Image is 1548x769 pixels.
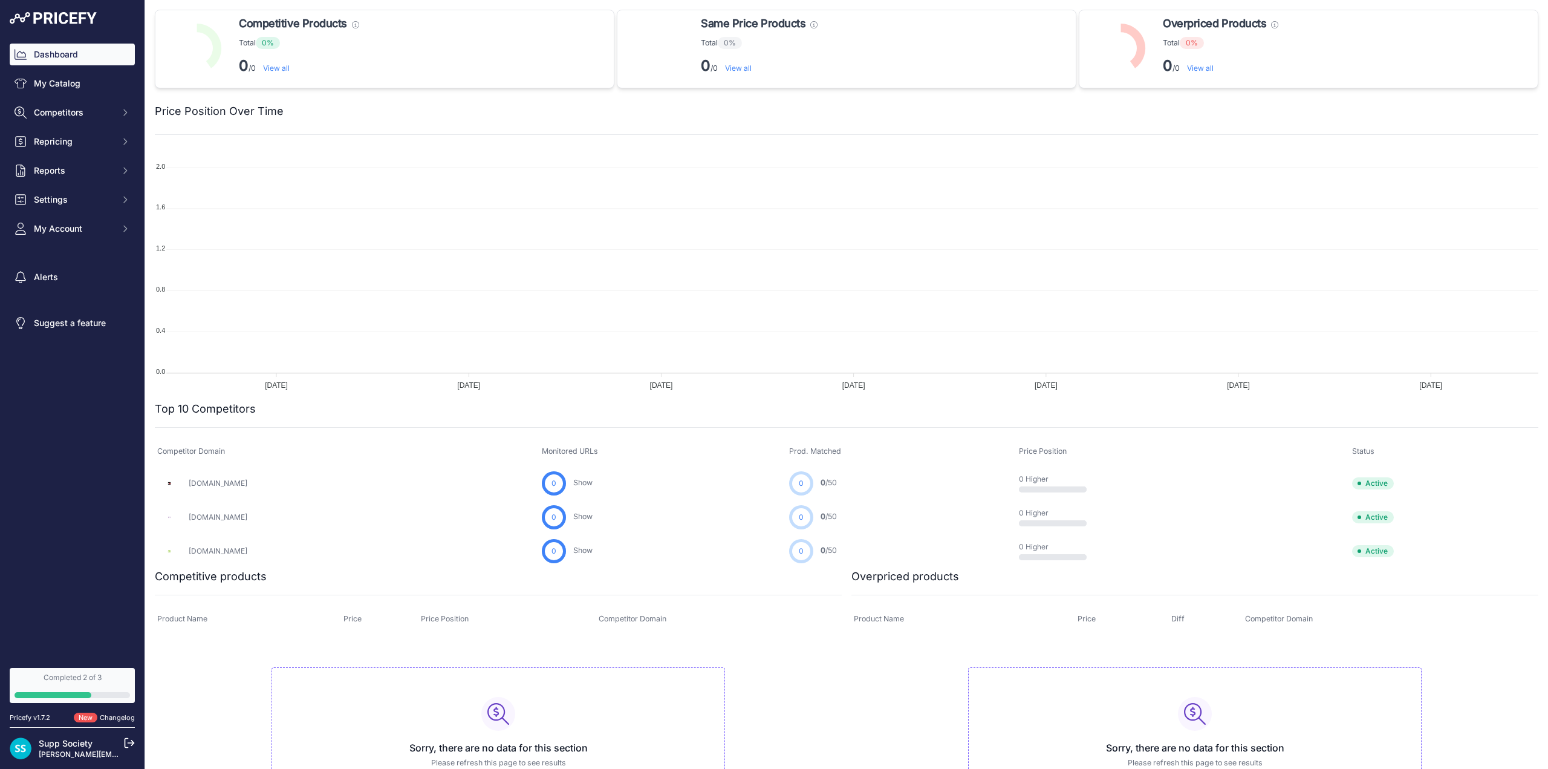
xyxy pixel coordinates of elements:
tspan: 1.2 [156,244,165,252]
nav: Sidebar [10,44,135,653]
tspan: [DATE] [457,381,480,390]
a: Supp Society [39,738,93,748]
a: [DOMAIN_NAME] [189,479,247,488]
span: Price Position [1019,447,1067,456]
p: Please refresh this page to see results [282,758,715,769]
span: 0 [551,478,556,489]
p: Please refresh this page to see results [978,758,1411,769]
p: /0 [239,56,359,76]
span: 0 [799,478,804,489]
h3: Sorry, there are no data for this section [282,741,715,755]
strong: 0 [701,57,711,74]
a: Changelog [100,713,135,722]
span: Settings [34,194,113,206]
span: Active [1352,511,1394,523]
p: /0 [1163,56,1278,76]
button: My Account [10,218,135,240]
button: Reports [10,160,135,182]
a: View all [725,64,752,73]
h3: Sorry, there are no data for this section [978,741,1411,755]
p: Total [1163,37,1278,49]
span: Price [1078,614,1096,623]
a: Show [573,512,593,521]
img: Pricefy Logo [10,12,97,24]
span: Diff [1171,614,1185,623]
a: [PERSON_NAME][EMAIL_ADDRESS][PERSON_NAME][DOMAIN_NAME] [39,750,285,759]
span: 0 [551,512,556,523]
span: Active [1352,545,1394,557]
span: Product Name [854,614,904,623]
p: 0 Higher [1019,542,1096,552]
a: View all [263,64,290,73]
span: Competitive Products [239,15,347,32]
span: Reports [34,165,113,177]
a: 0/50 [821,512,837,521]
button: Settings [10,189,135,211]
a: Show [573,546,593,555]
span: Monitored URLs [542,447,598,456]
span: Competitor Domain [599,614,666,623]
span: Status [1352,447,1374,456]
tspan: 0.0 [156,368,165,375]
strong: 0 [239,57,249,74]
span: Active [1352,477,1394,489]
a: 0/50 [821,546,837,555]
a: Show [573,478,593,487]
span: 0 [821,546,825,555]
span: 0% [718,37,742,49]
p: Total [701,37,818,49]
a: Alerts [10,266,135,288]
tspan: [DATE] [650,381,673,390]
span: 0 [799,512,804,523]
span: Prod. Matched [789,447,841,456]
tspan: 0.4 [156,327,165,334]
span: Price Position [421,614,469,623]
strong: 0 [1163,57,1172,74]
a: Completed 2 of 3 [10,668,135,703]
a: Suggest a feature [10,312,135,334]
span: 0 [799,546,804,557]
span: 0% [1180,37,1204,49]
span: Same Price Products [701,15,805,32]
button: Competitors [10,102,135,123]
div: Completed 2 of 3 [15,673,130,682]
h2: Price Position Over Time [155,103,284,120]
p: Total [239,37,359,49]
span: Competitor Domain [157,447,225,456]
button: Repricing [10,131,135,152]
span: 0 [821,512,825,521]
span: New [74,713,97,723]
p: 0 Higher [1019,508,1096,518]
h2: Overpriced products [851,568,959,585]
span: 0% [256,37,280,49]
span: 0 [551,546,556,557]
span: Product Name [157,614,207,623]
a: Dashboard [10,44,135,65]
tspan: [DATE] [1227,381,1250,390]
tspan: 0.8 [156,286,165,293]
tspan: [DATE] [1035,381,1058,390]
p: 0 Higher [1019,474,1096,484]
h2: Competitive products [155,568,267,585]
span: My Account [34,223,113,235]
h2: Top 10 Competitors [155,401,256,417]
span: Overpriced Products [1163,15,1266,32]
tspan: [DATE] [1419,381,1442,390]
span: 0 [821,478,825,487]
tspan: [DATE] [265,381,288,390]
a: My Catalog [10,73,135,94]
span: Competitors [34,106,113,119]
tspan: [DATE] [842,381,865,390]
a: 0/50 [821,478,837,487]
span: Competitor Domain [1245,614,1313,623]
a: [DOMAIN_NAME] [189,512,247,522]
a: View all [1187,64,1214,73]
tspan: 2.0 [156,163,165,170]
span: Repricing [34,136,113,148]
tspan: 1.6 [156,203,165,211]
span: Price [343,614,362,623]
div: Pricefy v1.7.2 [10,713,50,723]
a: [DOMAIN_NAME] [189,546,247,555]
p: /0 [701,56,818,76]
